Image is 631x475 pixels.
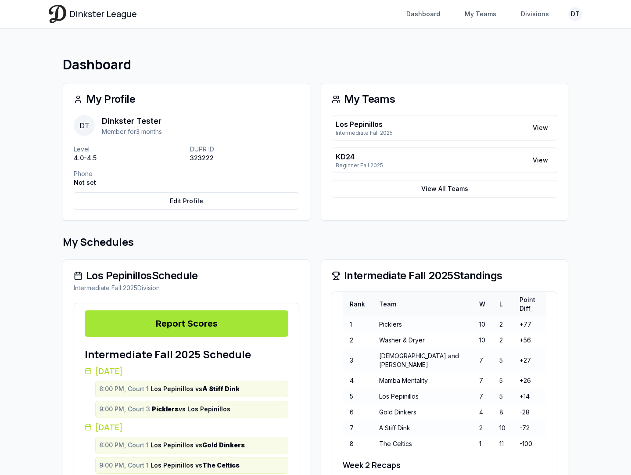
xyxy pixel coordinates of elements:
[74,154,183,162] p: 4.0-4.5
[74,192,299,210] a: Edit Profile
[151,385,240,393] span: Los Pepinillos vs
[472,389,492,404] td: 7
[372,292,472,317] th: Team
[343,317,372,332] td: 1
[513,332,546,348] td: +56
[343,404,372,420] td: 6
[336,130,393,137] p: Intermediate Fall 2025
[332,94,557,104] div: My Teams
[401,6,445,22] a: Dashboard
[372,348,472,373] td: [DEMOGRAPHIC_DATA] and [PERSON_NAME]
[343,389,372,404] td: 5
[70,8,137,20] span: Dinkster League
[527,120,553,136] a: View
[336,162,383,169] p: Beginner Fall 2025
[336,119,393,130] p: Los Pepinillos
[99,405,150,414] span: 9:00 PM, Court 3
[332,270,557,281] div: Intermediate Fall 2025 Standings
[472,420,492,436] td: 2
[372,404,472,420] td: Gold Dinkers
[85,310,288,337] a: Report Scores
[472,332,492,348] td: 10
[472,404,492,420] td: 4
[492,317,513,332] td: 2
[74,284,299,292] div: Intermediate Fall 2025 Division
[202,441,245,449] strong: Gold Dinkers
[513,420,546,436] td: -72
[74,169,183,178] p: Phone
[492,292,513,317] th: L
[372,389,472,404] td: Los Pepinillos
[492,373,513,389] td: 5
[472,373,492,389] td: 7
[343,348,372,373] td: 3
[102,115,162,127] p: Dinkster Tester
[472,292,492,317] th: W
[202,385,240,392] strong: A Stiff Dink
[190,145,299,154] p: DUPR ID
[102,127,162,136] p: Member for 3 months
[372,420,472,436] td: A Stiff Dink
[513,292,546,317] th: Point Diff
[74,145,183,154] p: Level
[152,405,230,414] span: vs Los Pepinillos
[492,348,513,373] td: 5
[513,373,546,389] td: +26
[336,151,383,162] p: KD24
[472,348,492,373] td: 7
[152,405,179,413] strong: Picklers
[492,436,513,452] td: 11
[151,441,245,450] span: Los Pepinillos vs
[343,292,372,317] th: Rank
[492,389,513,404] td: 5
[99,385,149,393] span: 8:00 PM, Court 1
[513,317,546,332] td: +77
[492,420,513,436] td: 10
[151,461,240,470] span: Los Pepinillos vs
[85,421,288,433] h3: [DATE]
[49,5,137,23] a: Dinkster League
[343,332,372,348] td: 2
[99,461,149,470] span: 9:00 PM, Court 1
[343,420,372,436] td: 7
[99,441,149,450] span: 8:00 PM, Court 1
[568,7,582,21] button: DT
[49,5,66,23] img: Dinkster
[472,317,492,332] td: 10
[343,373,372,389] td: 4
[492,404,513,420] td: 8
[343,436,372,452] td: 8
[513,389,546,404] td: +14
[459,6,502,22] a: My Teams
[332,180,557,198] a: View All Teams
[372,317,472,332] td: Picklers
[527,152,553,168] a: View
[513,348,546,373] td: +27
[74,178,183,187] p: Not set
[343,459,546,471] h2: Week 2 Recaps
[63,57,568,72] h1: Dashboard
[74,94,299,104] div: My Profile
[372,436,472,452] td: The Celtics
[513,404,546,420] td: -28
[372,332,472,348] td: Washer & Dryer
[74,270,299,281] div: Los Pepinillos Schedule
[85,347,288,361] h1: Intermediate Fall 2025 Schedule
[202,461,240,469] strong: The Celtics
[492,332,513,348] td: 2
[513,436,546,452] td: -100
[63,235,568,249] h2: My Schedules
[372,373,472,389] td: Mamba Mentality
[74,115,95,136] span: DT
[85,365,288,377] h3: [DATE]
[472,436,492,452] td: 1
[516,6,554,22] a: Divisions
[190,154,299,162] p: 323222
